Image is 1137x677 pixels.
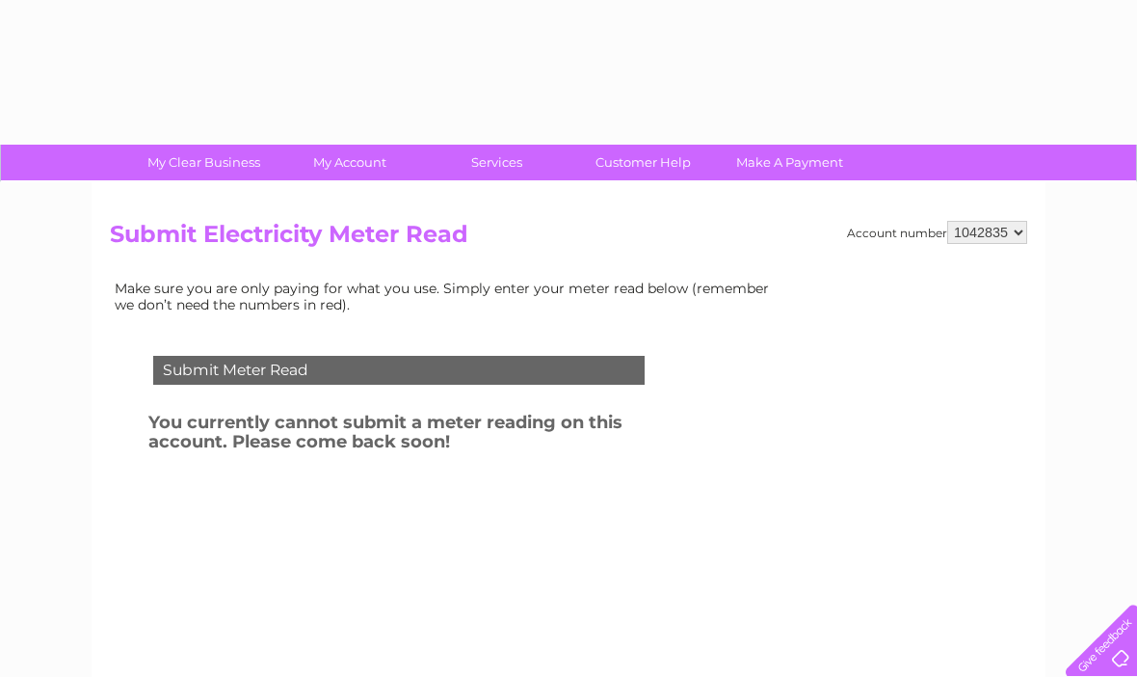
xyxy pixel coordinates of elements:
[110,276,784,316] td: Make sure you are only paying for what you use. Simply enter your meter read below (remember we d...
[564,145,723,180] a: Customer Help
[417,145,576,180] a: Services
[710,145,869,180] a: Make A Payment
[271,145,430,180] a: My Account
[153,356,645,385] div: Submit Meter Read
[110,221,1027,257] h2: Submit Electricity Meter Read
[124,145,283,180] a: My Clear Business
[847,221,1027,244] div: Account number
[148,409,696,462] h3: You currently cannot submit a meter reading on this account. Please come back soon!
